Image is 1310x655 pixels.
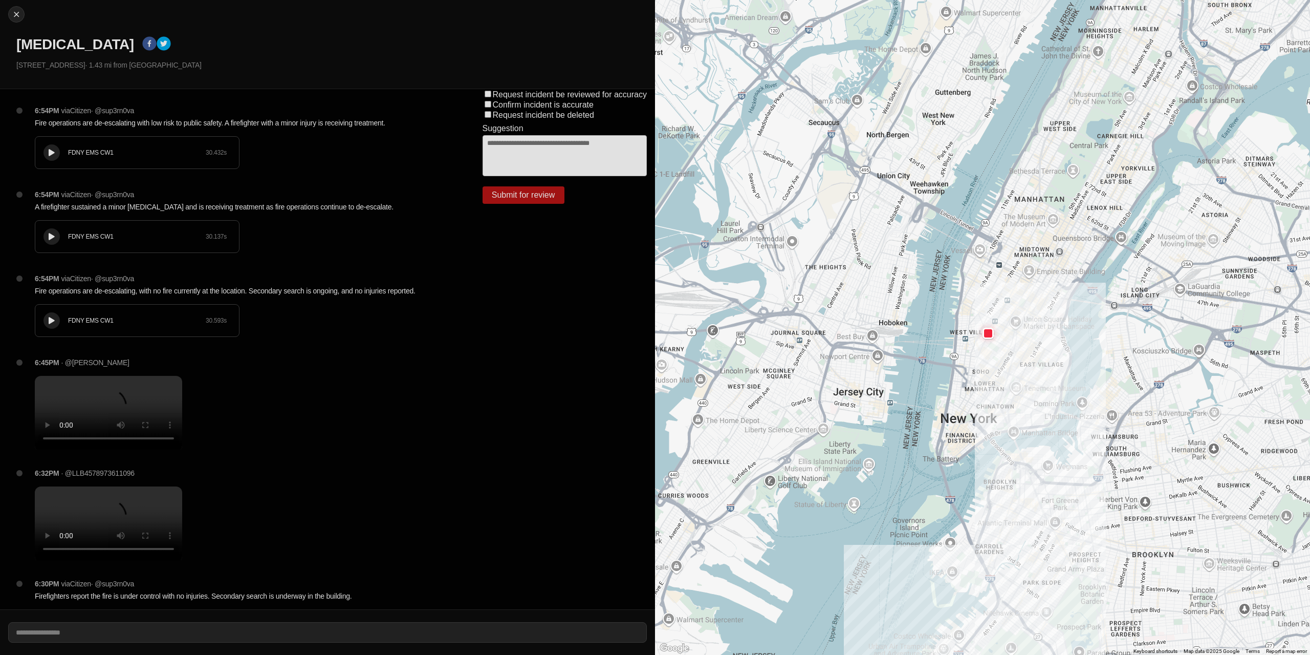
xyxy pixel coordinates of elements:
div: FDNY EMS CW1 [68,233,206,241]
div: FDNY EMS CW1 [68,316,206,325]
label: Suggestion [483,124,523,133]
button: facebook [142,36,157,53]
a: Open this area in Google Maps (opens a new window) [658,642,691,655]
p: 6:54PM [35,273,59,284]
div: FDNY EMS CW1 [68,149,206,157]
a: Terms (opens in new tab) [1246,648,1260,654]
label: Request incident be reviewed for accuracy [493,90,647,99]
label: Confirm incident is accurate [493,100,594,109]
img: Google [658,642,691,655]
button: Keyboard shortcuts [1133,648,1177,655]
div: 30.137 s [206,233,227,241]
h1: [MEDICAL_DATA] [16,35,134,54]
div: 30.432 s [206,149,227,157]
div: 30.593 s [206,316,227,325]
p: via Citizen · @ sup3rn0va [61,579,135,589]
a: Report a map error [1266,648,1307,654]
p: Firefighters report the fire is under control with no injuries. Secondary search is underway in t... [35,591,442,601]
p: via Citizen · @ sup3rn0va [61,189,135,200]
p: via Citizen · @ sup3rn0va [61,273,135,284]
p: · @[PERSON_NAME] [61,357,129,368]
p: 6:32PM [35,468,59,478]
img: cancel [11,9,21,19]
p: 6:54PM [35,105,59,116]
p: 6:54PM [35,189,59,200]
span: Map data ©2025 Google [1184,648,1239,654]
p: [STREET_ADDRESS] · 1.43 mi from [GEOGRAPHIC_DATA] [16,60,647,70]
button: cancel [8,6,25,23]
p: · @LLB4578973611096 [61,468,135,478]
button: Submit for review [483,186,564,204]
p: 6:45PM [35,357,59,368]
p: A firefighter sustained a minor [MEDICAL_DATA] and is receiving treatment as fire operations cont... [35,202,442,212]
p: via Citizen · @ sup3rn0va [61,105,135,116]
label: Request incident be deleted [493,111,594,119]
p: 6:30PM [35,579,59,589]
p: Fire operations are de-escalating, with no fire currently at the location. Secondary search is on... [35,286,442,296]
button: twitter [157,36,171,53]
p: Fire operations are de-escalating with low risk to public safety. A firefighter with a minor inju... [35,118,442,128]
